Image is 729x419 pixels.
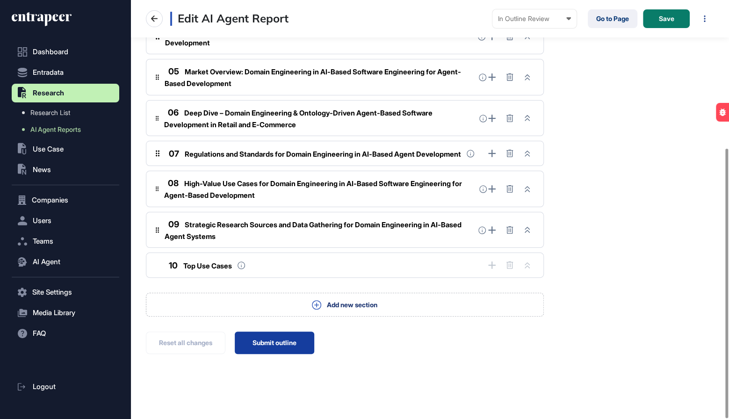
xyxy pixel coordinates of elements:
h3: Edit AI Agent Report [170,12,289,26]
span: 05 [168,66,179,76]
span: Users [33,217,51,224]
span: 09 [168,219,179,229]
span: 08 [168,178,179,188]
span: 07 [169,149,179,159]
span: Research [33,89,64,97]
button: Use Case [12,140,119,159]
div: In Outline Review [498,15,571,22]
span: Save [659,15,674,22]
span: Deep Dive – Domain Engineering & Ontology-Driven Agent-Based Software Development in Retail and E... [164,108,433,129]
span: Strategic Research Sources and Data Gathering for Domain Engineering in AI-Based Agent Systems [165,220,462,241]
a: Logout [12,377,119,396]
button: Media Library [12,303,119,322]
span: Teams [33,238,53,245]
button: Entradata [12,63,119,82]
button: Site Settings [12,283,119,302]
a: Go to Page [588,9,637,28]
button: News [12,160,119,179]
span: 06 [168,108,179,117]
span: High-Value Use Cases for Domain Engineering in AI-Based Software Engineering for Agent-Based Deve... [164,179,462,200]
span: Dashboard [33,48,68,56]
span: Add new section [327,300,377,310]
span: FAQ [33,330,46,337]
span: Logout [33,383,56,390]
span: Media Library [33,309,75,317]
span: Research List [30,109,70,116]
span: Regulations and Standards for Domain Engineering in AI-Based Agent Development [185,150,461,159]
span: News [33,166,51,173]
a: Dashboard [12,43,119,61]
span: Benchmarking Domain Engineering Practices in AI-Based Agent Software Development [165,27,428,47]
span: Use Case [33,145,64,153]
button: Save [643,9,690,28]
a: AI Agent Reports [16,121,119,138]
span: AI Agent [33,258,60,266]
a: Research List [16,104,119,121]
button: FAQ [12,324,119,343]
button: Users [12,211,119,230]
span: Top Use Cases [183,261,232,270]
span: AI Agent Reports [30,126,81,133]
span: Entradata [33,69,64,76]
button: AI Agent [12,253,119,271]
span: Site Settings [32,289,72,296]
button: Research [12,84,119,102]
button: Teams [12,232,119,251]
button: Companies [12,191,119,209]
span: 10 [169,260,178,270]
button: Submit outline [235,332,314,354]
span: Market Overview: Domain Engineering in AI-Based Software Engineering for Agent-Based Development [165,67,461,88]
span: Companies [32,196,68,204]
